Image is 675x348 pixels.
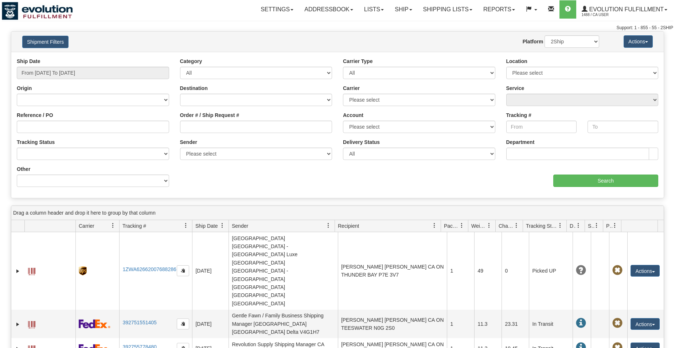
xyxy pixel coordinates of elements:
a: 1ZWA62662007688286 [122,266,176,272]
span: Delivery Status [570,222,576,230]
td: 1 [447,232,474,310]
a: Reports [478,0,520,19]
label: Delivery Status [343,138,380,146]
a: Carrier filter column settings [107,219,119,232]
label: Account [343,112,363,119]
a: Delivery Status filter column settings [572,219,585,232]
td: 11.3 [474,310,502,338]
span: Pickup Not Assigned [612,265,623,275]
span: Shipment Issues [588,222,594,230]
span: Evolution Fulfillment [588,6,664,12]
td: 1 [447,310,474,338]
a: Recipient filter column settings [428,219,441,232]
a: Sender filter column settings [322,219,335,232]
a: Tracking Status filter column settings [554,219,566,232]
input: From [506,121,577,133]
button: Shipment Filters [22,36,69,48]
iframe: chat widget [658,137,674,211]
span: 1488 / CA User [582,11,636,19]
a: Ship [389,0,417,19]
label: Tracking Status [17,138,55,146]
span: Recipient [338,222,359,230]
span: Tracking # [122,222,146,230]
label: Service [506,85,524,92]
td: [GEOGRAPHIC_DATA] [GEOGRAPHIC_DATA] - [GEOGRAPHIC_DATA] Luxe [GEOGRAPHIC_DATA] [GEOGRAPHIC_DATA] ... [229,232,338,310]
label: Sender [180,138,197,146]
label: Origin [17,85,32,92]
a: Expand [14,267,22,275]
label: Category [180,58,202,65]
a: Shipment Issues filter column settings [590,219,603,232]
td: 0 [502,232,529,310]
a: Pickup Status filter column settings [609,219,621,232]
label: Other [17,165,30,173]
a: Label [28,265,35,276]
a: Charge filter column settings [510,219,523,232]
td: [DATE] [192,232,229,310]
button: Actions [624,35,653,48]
td: 23.31 [502,310,529,338]
a: Expand [14,321,22,328]
label: Carrier [343,85,360,92]
span: Pickup Status [606,222,612,230]
a: Shipping lists [418,0,478,19]
button: Copy to clipboard [177,318,189,329]
a: Addressbook [299,0,359,19]
span: Pickup Not Assigned [612,318,623,328]
button: Actions [631,318,660,330]
a: Ship Date filter column settings [216,219,229,232]
input: To [588,121,658,133]
span: Charge [499,222,514,230]
div: grid grouping header [11,206,664,220]
label: Tracking # [506,112,531,119]
span: Tracking Status [526,222,558,230]
a: 392751551405 [122,320,156,325]
a: Settings [255,0,299,19]
img: 2 - FedEx Express® [79,319,110,328]
td: Gentle Fawn / Family Business Shipping Manager [GEOGRAPHIC_DATA] [GEOGRAPHIC_DATA] Delta V4G1H7 [229,310,338,338]
a: Evolution Fulfillment 1488 / CA User [576,0,673,19]
span: Packages [444,222,459,230]
td: Picked UP [529,232,573,310]
span: Unknown [576,265,586,275]
label: Location [506,58,527,65]
td: [PERSON_NAME] [PERSON_NAME] CA ON THUNDER BAY P7E 3V7 [338,232,447,310]
a: Packages filter column settings [456,219,468,232]
label: Reference / PO [17,112,53,119]
td: [PERSON_NAME] [PERSON_NAME] CA ON TEESWATER N0G 2S0 [338,310,447,338]
span: Ship Date [195,222,218,230]
input: Search [553,175,658,187]
label: Ship Date [17,58,40,65]
img: 8 - UPS [79,266,86,275]
a: Tracking # filter column settings [180,219,192,232]
button: Copy to clipboard [177,265,189,276]
td: In Transit [529,310,573,338]
td: [DATE] [192,310,229,338]
div: Support: 1 - 855 - 55 - 2SHIP [2,25,673,31]
span: Sender [232,222,248,230]
label: Department [506,138,535,146]
a: Weight filter column settings [483,219,495,232]
a: Label [28,318,35,329]
span: Carrier [79,222,94,230]
span: In Transit [576,318,586,328]
a: Lists [359,0,389,19]
span: Weight [471,222,487,230]
label: Carrier Type [343,58,372,65]
label: Destination [180,85,208,92]
label: Platform [523,38,543,45]
img: logo1488.jpg [2,2,73,20]
button: Actions [631,265,660,277]
label: Order # / Ship Request # [180,112,239,119]
td: 49 [474,232,502,310]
